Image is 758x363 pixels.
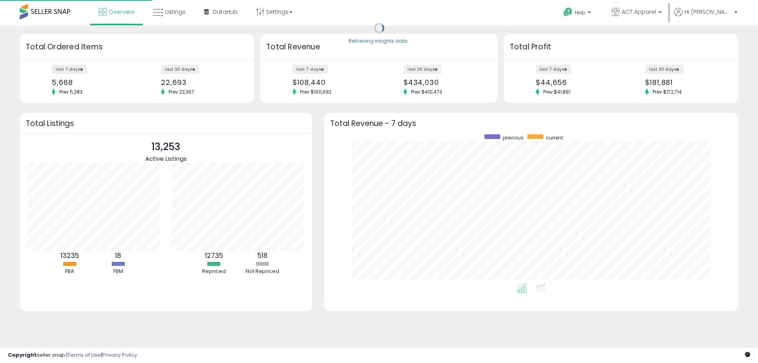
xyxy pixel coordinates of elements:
[407,88,446,95] span: Prev: $410,473
[503,134,523,141] span: previous
[52,65,87,74] label: last 7 days
[145,154,187,163] span: Active Listings
[26,120,306,126] h3: Total Listings
[685,8,732,16] span: Hi [PERSON_NAME]
[296,88,336,95] span: Prev: $100,692
[8,351,37,359] strong: Copyright
[213,8,238,16] span: DataHub
[239,268,286,275] div: Not Repriced
[510,41,732,53] h3: Total Profit
[557,1,599,26] a: Help
[165,8,186,16] span: Listings
[645,78,724,87] div: $181,881
[539,88,574,95] span: Prev: $41,891
[161,65,199,74] label: last 30 days
[266,41,492,53] h3: Total Revenue
[190,268,238,275] div: Repriced
[257,251,268,260] b: 518
[403,65,442,74] label: last 30 days
[205,251,223,260] b: 12735
[575,9,585,16] span: Help
[536,65,571,74] label: last 7 days
[293,78,373,87] div: $108,440
[536,78,615,87] div: $44,656
[60,251,79,260] b: 13235
[622,8,656,16] span: ACT Apparel
[649,88,686,95] span: Prev: $172,714
[674,8,737,26] a: Hi [PERSON_NAME]
[55,88,86,95] span: Prev: 5,283
[161,78,240,87] div: 22,693
[52,78,131,87] div: 5,668
[349,38,410,45] div: Retrieving insights data..
[293,65,328,74] label: last 7 days
[94,268,142,275] div: FBM
[46,268,93,275] div: FBA
[563,7,573,17] i: Get Help
[546,134,563,141] span: current
[68,351,101,359] a: Terms of Use
[8,352,137,359] div: seller snap | |
[165,88,198,95] span: Prev: 22,367
[102,351,137,359] a: Privacy Policy
[145,139,187,154] p: 13,253
[403,78,484,87] div: $434,030
[330,120,732,126] h3: Total Revenue - 7 days
[645,65,683,74] label: last 30 days
[109,8,134,16] span: Overview
[26,41,248,53] h3: Total Ordered Items
[115,251,121,260] b: 18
